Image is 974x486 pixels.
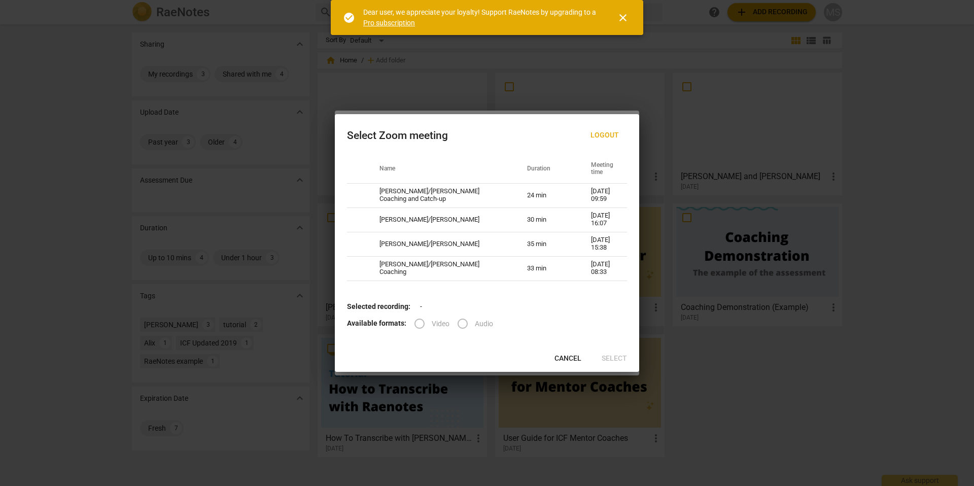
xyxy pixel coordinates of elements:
[475,319,493,329] span: Audio
[367,155,515,183] th: Name
[617,12,629,24] span: close
[611,6,635,30] button: Close
[579,256,627,281] td: [DATE] 08:33
[579,183,627,207] td: [DATE] 09:59
[347,302,410,310] b: Selected recording:
[546,350,589,368] button: Cancel
[367,207,515,232] td: [PERSON_NAME]/[PERSON_NAME]
[347,319,406,327] b: Available formats:
[367,232,515,256] td: [PERSON_NAME]/[PERSON_NAME]
[579,207,627,232] td: [DATE] 16:07
[347,301,627,312] p: -
[515,256,579,281] td: 33 min
[367,256,515,281] td: [PERSON_NAME]/[PERSON_NAME] Coaching
[363,7,599,28] div: Dear user, we appreciate your loyalty! Support RaeNotes by upgrading to a
[432,319,449,329] span: Video
[367,183,515,207] td: [PERSON_NAME]/[PERSON_NAME] Coaching and Catch-up
[582,126,627,145] button: Logout
[554,354,581,364] span: Cancel
[515,207,579,232] td: 30 min
[343,12,355,24] span: check_circle
[579,232,627,256] td: [DATE] 15:38
[414,319,501,327] div: File type
[515,155,579,183] th: Duration
[515,183,579,207] td: 24 min
[363,19,415,27] a: Pro subscription
[579,155,627,183] th: Meeting time
[590,130,619,141] span: Logout
[347,129,448,142] div: Select Zoom meeting
[515,232,579,256] td: 35 min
